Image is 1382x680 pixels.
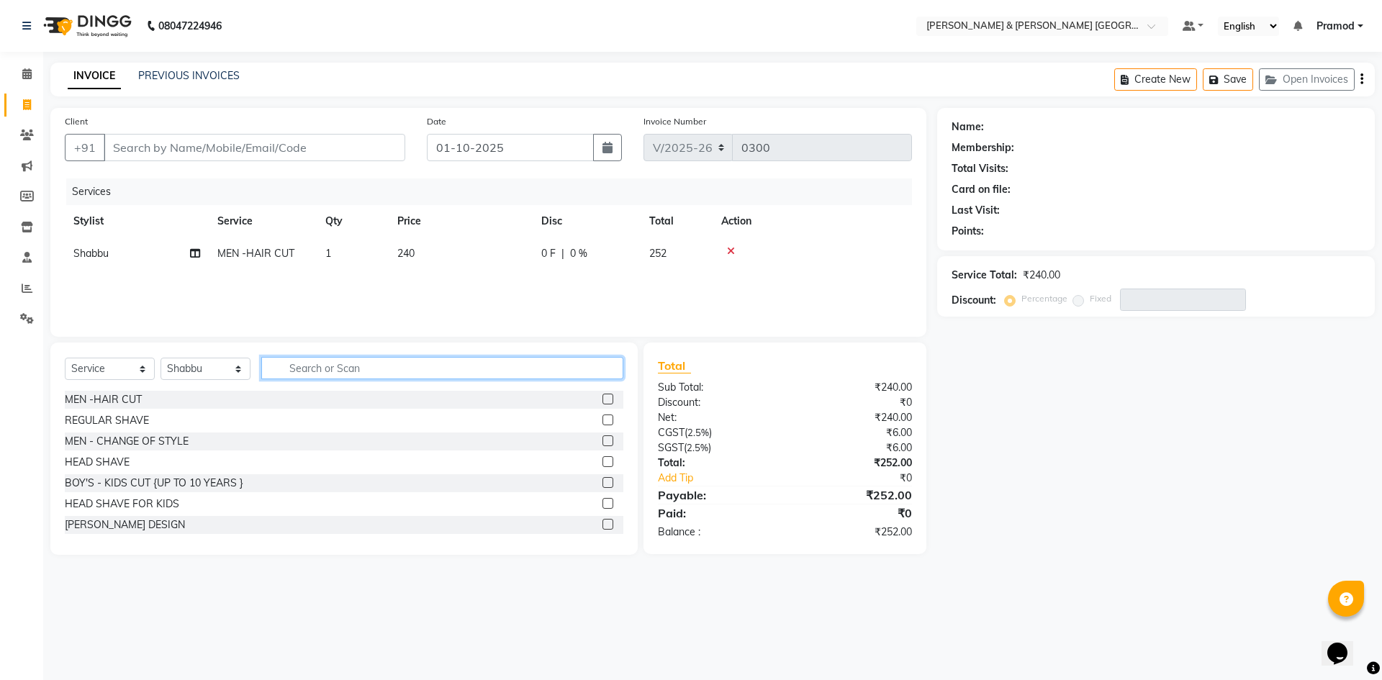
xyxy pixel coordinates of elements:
div: Discount: [952,293,996,308]
div: ₹252.00 [785,455,922,471]
span: 1 [325,247,331,260]
div: ₹0 [808,471,922,486]
span: | [561,246,564,261]
span: 252 [649,247,667,260]
div: ( ) [647,425,785,440]
span: 2.5% [687,427,709,438]
th: Stylist [65,205,209,237]
div: ₹252.00 [785,525,922,540]
div: Net: [647,410,785,425]
div: ₹240.00 [785,380,922,395]
label: Client [65,115,88,128]
div: ₹240.00 [1023,268,1060,283]
span: Pramod [1316,19,1355,34]
span: 2.5% [687,442,708,453]
label: Invoice Number [643,115,706,128]
label: Date [427,115,446,128]
div: Points: [952,224,984,239]
a: PREVIOUS INVOICES [138,69,240,82]
div: Service Total: [952,268,1017,283]
div: HEAD SHAVE FOR KIDS [65,497,179,512]
label: Fixed [1090,292,1111,305]
div: Last Visit: [952,203,1000,218]
label: Percentage [1021,292,1067,305]
div: Balance : [647,525,785,540]
a: INVOICE [68,63,121,89]
th: Service [209,205,317,237]
div: ₹6.00 [785,440,922,455]
div: ₹6.00 [785,425,922,440]
span: 240 [397,247,415,260]
input: Search or Scan [261,357,623,379]
button: Open Invoices [1259,68,1355,91]
div: MEN - CHANGE OF STYLE [65,434,189,449]
div: MEN -HAIR CUT [65,392,142,407]
div: BOY'S - KIDS CUT {UP TO 10 YEARS } [65,476,243,491]
div: Sub Total: [647,380,785,395]
div: Payable: [647,486,785,504]
b: 08047224946 [158,6,222,46]
div: Name: [952,119,984,135]
iframe: chat widget [1322,622,1368,666]
span: 0 F [541,246,556,261]
div: Total Visits: [952,161,1008,176]
div: Discount: [647,395,785,410]
div: ₹0 [785,504,922,522]
th: Total [641,205,713,237]
img: logo [37,6,135,46]
div: Services [66,178,923,205]
span: MEN -HAIR CUT [217,247,294,260]
th: Qty [317,205,389,237]
span: 0 % [570,246,587,261]
div: ₹252.00 [785,486,922,504]
a: Add Tip [647,471,808,486]
th: Price [389,205,533,237]
div: Card on file: [952,182,1011,197]
th: Action [713,205,912,237]
div: ( ) [647,440,785,455]
span: Shabbu [73,247,109,260]
div: HEAD SHAVE [65,455,130,470]
div: Total: [647,455,785,471]
div: ₹0 [785,395,922,410]
div: [PERSON_NAME] DESIGN [65,517,185,532]
button: Create New [1114,68,1197,91]
input: Search by Name/Mobile/Email/Code [104,134,405,161]
div: ₹240.00 [785,410,922,425]
th: Disc [533,205,641,237]
span: Total [658,358,691,373]
div: REGULAR SHAVE [65,413,149,428]
div: Paid: [647,504,785,522]
div: Membership: [952,140,1014,155]
button: +91 [65,134,105,161]
button: Save [1203,68,1253,91]
span: SGST [658,441,684,454]
span: CGST [658,426,685,439]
